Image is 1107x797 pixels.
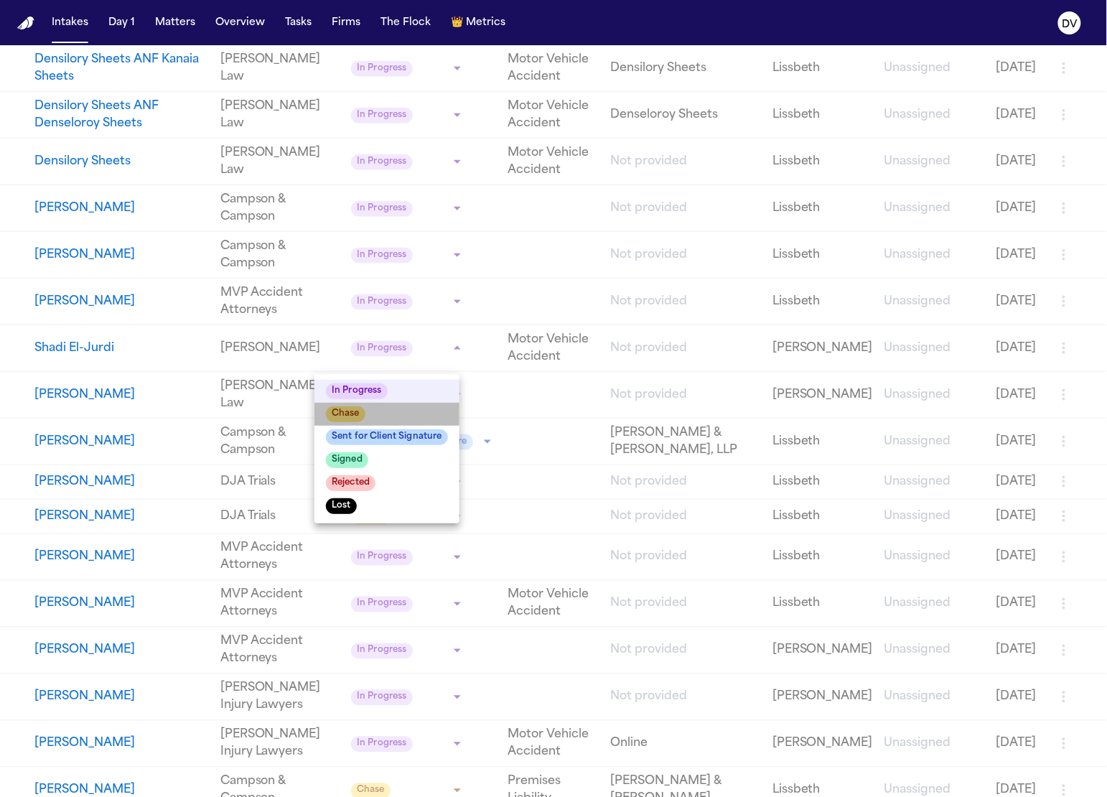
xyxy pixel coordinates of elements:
[326,383,388,399] span: In Progress
[326,475,375,491] span: Rejected
[326,452,368,468] span: Signed
[326,429,448,445] span: Sent for Client Signature
[326,406,365,422] span: Chase
[326,498,357,514] span: Lost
